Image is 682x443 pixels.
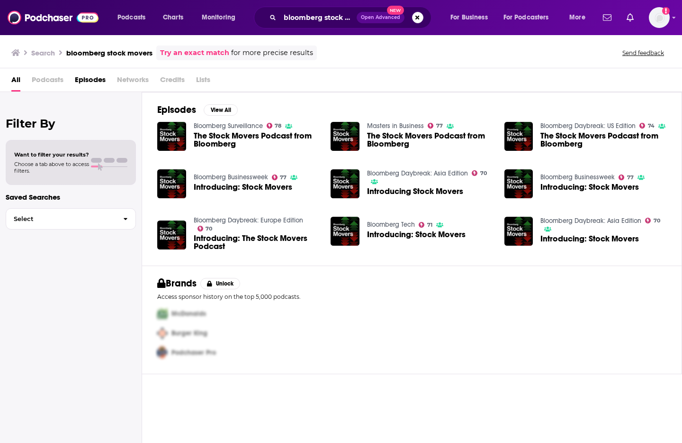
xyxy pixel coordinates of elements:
[331,169,359,198] img: Introducing Stock Movers
[267,123,282,129] a: 78
[231,47,313,58] span: for more precise results
[157,104,196,116] h2: Episodes
[157,277,197,289] h2: Brands
[11,72,20,92] a: All
[157,122,186,151] img: The Stock Movers Podcast from Bloomberg
[280,175,287,180] span: 77
[197,226,213,231] a: 70
[157,293,666,300] p: Access sponsor history on the top 5,000 podcasts.
[444,10,500,25] button: open menu
[654,219,660,223] span: 70
[194,132,320,148] a: The Stock Movers Podcast from Bloomberg
[153,343,171,362] img: Third Pro Logo
[157,104,238,116] a: EpisodesView All
[160,72,185,92] span: Credits
[649,7,670,28] button: Show profile menu
[75,72,106,92] a: Episodes
[331,122,359,151] img: The Stock Movers Podcast from Bloomberg
[627,175,634,180] span: 77
[645,218,660,223] a: 70
[619,175,634,180] a: 77
[540,217,641,225] a: Bloomberg Daybreak: Asia Edition
[202,11,235,24] span: Monitoring
[206,227,212,231] span: 70
[153,304,171,323] img: First Pro Logo
[649,7,670,28] span: Logged in as kbastian
[540,122,636,130] a: Bloomberg Daybreak: US Edition
[367,187,463,195] a: Introducing Stock Movers
[569,11,585,24] span: More
[171,329,207,337] span: Burger King
[157,169,186,198] img: Introducing: Stock Movers
[367,169,468,177] a: Bloomberg Daybreak: Asia Edition
[196,72,210,92] span: Lists
[157,221,186,249] img: Introducing: The Stock Movers Podcast
[117,11,145,24] span: Podcasts
[157,10,189,25] a: Charts
[504,169,533,198] a: Introducing: Stock Movers
[6,193,136,202] p: Saved Searches
[540,173,615,181] a: Bloomberg Businessweek
[648,124,655,128] span: 74
[450,11,488,24] span: For Business
[436,124,443,128] span: 77
[504,122,533,151] img: The Stock Movers Podcast from Bloomberg
[367,231,466,239] a: Introducing: Stock Movers
[639,123,655,129] a: 74
[599,9,615,26] a: Show notifications dropdown
[619,49,667,57] button: Send feedback
[272,175,287,180] a: 77
[153,323,171,343] img: Second Pro Logo
[111,10,158,25] button: open menu
[194,122,263,130] a: Bloomberg Surveillance
[275,124,281,128] span: 78
[367,122,424,130] a: Masters in Business
[504,217,533,246] img: Introducing: Stock Movers
[367,221,415,229] a: Bloomberg Tech
[195,10,248,25] button: open menu
[367,132,493,148] a: The Stock Movers Podcast from Bloomberg
[163,11,183,24] span: Charts
[540,183,639,191] a: Introducing: Stock Movers
[6,216,116,222] span: Select
[623,9,637,26] a: Show notifications dropdown
[540,235,639,243] a: Introducing: Stock Movers
[662,7,670,15] svg: Add a profile image
[280,10,357,25] input: Search podcasts, credits, & more...
[194,216,303,224] a: Bloomberg Daybreak: Europe Edition
[540,132,666,148] a: The Stock Movers Podcast from Bloomberg
[357,12,404,23] button: Open AdvancedNew
[194,173,268,181] a: Bloomberg Businessweek
[472,170,487,176] a: 70
[160,47,229,58] a: Try an exact match
[204,104,238,116] button: View All
[117,72,149,92] span: Networks
[419,222,432,228] a: 71
[503,11,549,24] span: For Podcasters
[200,278,241,289] button: Unlock
[8,9,99,27] img: Podchaser - Follow, Share and Rate Podcasts
[194,183,292,191] a: Introducing: Stock Movers
[331,217,359,246] img: Introducing: Stock Movers
[6,117,136,130] h2: Filter By
[6,208,136,230] button: Select
[387,6,404,15] span: New
[194,234,320,250] a: Introducing: The Stock Movers Podcast
[427,223,432,227] span: 71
